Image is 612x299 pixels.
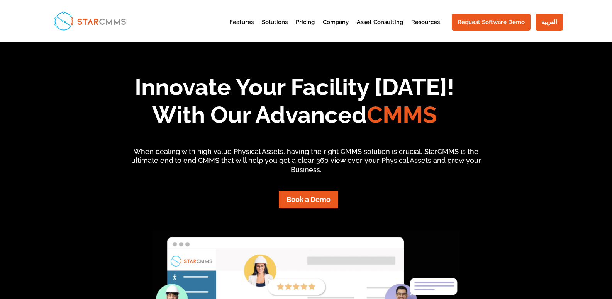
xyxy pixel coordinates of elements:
a: Asset Consulting [357,19,403,38]
a: Pricing [296,19,315,38]
a: العربية [536,14,563,31]
a: Resources [411,19,440,38]
h1: Innovate Your Facility [DATE]! With Our Advanced [27,73,563,133]
a: Book a Demo [279,191,338,208]
img: StarCMMS [51,8,129,34]
a: Request Software Demo [452,14,531,31]
a: Company [323,19,349,38]
p: When dealing with high value Physical Assets, having the right CMMS solution is crucial. StarCMMS... [124,147,488,174]
a: Features [229,19,254,38]
a: Solutions [262,19,288,38]
span: CMMS [367,101,437,128]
